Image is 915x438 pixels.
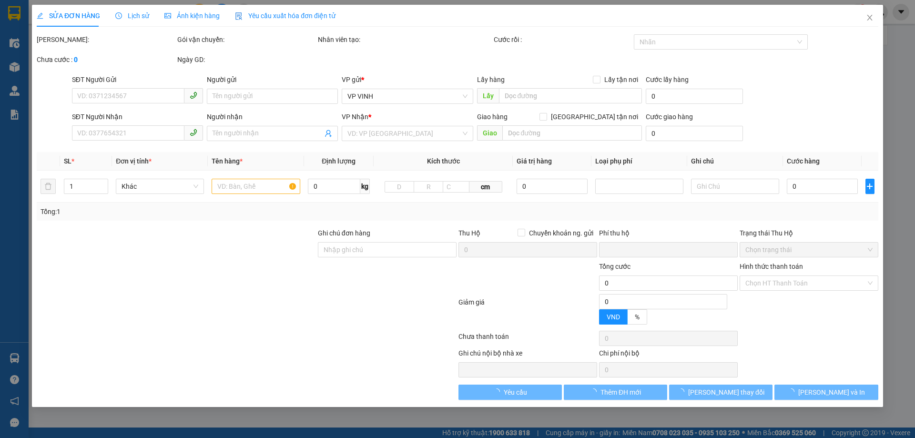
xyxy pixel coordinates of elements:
[599,348,738,362] div: Chi phí nội bộ
[414,181,443,193] input: R
[212,157,243,165] span: Tên hàng
[164,12,220,20] span: Ảnh kiện hàng
[458,348,597,362] div: Ghi chú nội bộ nhà xe
[348,89,468,103] span: VP VINH
[866,183,874,190] span: plus
[646,89,743,104] input: Cước lấy hàng
[469,181,502,193] span: cm
[207,112,338,122] div: Người nhận
[64,157,71,165] span: SL
[745,243,873,257] span: Chọn trạng thái
[646,126,743,141] input: Cước giao hàng
[72,74,203,85] div: SĐT Người Gửi
[525,228,597,238] span: Chuyển khoản ng. gửi
[504,387,527,397] span: Yêu cầu
[37,34,175,45] div: [PERSON_NAME]:
[318,229,370,237] label: Ghi chú đơn hàng
[477,125,502,141] span: Giao
[646,113,693,121] label: Cước giao hàng
[678,388,688,395] span: loading
[164,12,171,19] span: picture
[37,54,175,65] div: Chưa cước :
[564,385,667,400] button: Thêm ĐH mới
[547,112,642,122] span: [GEOGRAPHIC_DATA] tận nơi
[443,181,469,193] input: C
[517,157,552,165] span: Giá trị hàng
[502,125,642,141] input: Dọc đường
[116,157,152,165] span: Đơn vị tính
[740,228,878,238] div: Trạng thái Thu Hộ
[41,179,56,194] button: delete
[866,14,874,21] span: close
[477,113,508,121] span: Giao hàng
[360,179,370,194] span: kg
[635,313,640,321] span: %
[499,88,642,103] input: Dọc đường
[74,56,78,63] b: 0
[740,263,803,270] label: Hình thức thanh toán
[41,206,353,217] div: Tổng: 1
[798,387,865,397] span: [PERSON_NAME] và In
[457,331,598,348] div: Chưa thanh toán
[190,129,197,136] span: phone
[688,387,764,397] span: [PERSON_NAME] thay đổi
[177,54,316,65] div: Ngày GD:
[325,130,333,137] span: user-add
[599,228,738,242] div: Phí thu hộ
[600,74,642,85] span: Lấy tận nơi
[322,157,356,165] span: Định lượng
[788,388,798,395] span: loading
[427,157,460,165] span: Kích thước
[865,179,874,194] button: plus
[591,152,687,171] th: Loại phụ phí
[477,88,499,103] span: Lấy
[646,76,689,83] label: Cước lấy hàng
[477,76,505,83] span: Lấy hàng
[342,113,369,121] span: VP Nhận
[318,34,492,45] div: Nhân viên tạo:
[856,5,883,31] button: Close
[318,242,457,257] input: Ghi chú đơn hàng
[787,157,820,165] span: Cước hàng
[458,385,562,400] button: Yêu cầu
[342,74,473,85] div: VP gửi
[122,179,199,194] span: Khác
[177,34,316,45] div: Gói vận chuyển:
[599,263,630,270] span: Tổng cước
[775,385,878,400] button: [PERSON_NAME] và In
[115,12,149,20] span: Lịch sử
[669,385,773,400] button: [PERSON_NAME] thay đổi
[385,181,414,193] input: D
[37,12,43,19] span: edit
[600,387,641,397] span: Thêm ĐH mới
[235,12,243,20] img: icon
[72,112,203,122] div: SĐT Người Nhận
[207,74,338,85] div: Người gửi
[607,313,620,321] span: VND
[235,12,335,20] span: Yêu cầu xuất hóa đơn điện tử
[457,297,598,329] div: Giảm giá
[493,388,504,395] span: loading
[687,152,783,171] th: Ghi chú
[494,34,632,45] div: Cước rồi :
[590,388,600,395] span: loading
[212,179,300,194] input: VD: Bàn, Ghế
[115,12,122,19] span: clock-circle
[691,179,779,194] input: Ghi Chú
[37,12,100,20] span: SỬA ĐƠN HÀNG
[458,229,480,237] span: Thu Hộ
[190,92,197,99] span: phone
